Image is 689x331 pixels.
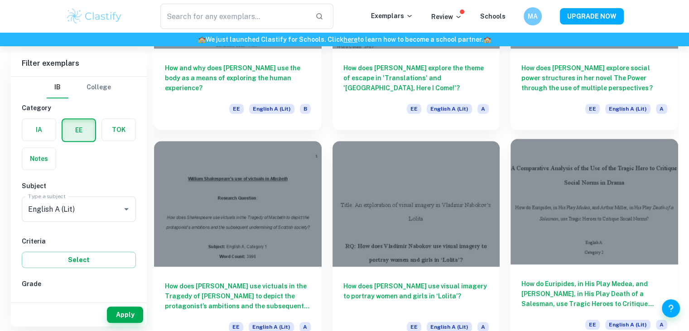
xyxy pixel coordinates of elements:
span: English A (Lit) [605,104,650,114]
a: here [343,36,357,43]
button: TOK [102,119,135,141]
h6: How does [PERSON_NAME] use visual imagery to portray women and girls in ‘Lolita’? [343,281,489,311]
button: IA [22,119,56,141]
button: IB [47,77,68,98]
h6: How does [PERSON_NAME] explore the theme of escape in 'Translations' and '[GEOGRAPHIC_DATA], Here... [343,63,489,93]
button: Notes [22,148,56,170]
a: Schools [480,13,506,20]
p: Review [431,12,462,22]
span: EE [585,320,600,330]
h6: Grade [22,279,136,289]
span: A [477,104,489,114]
button: College [87,77,111,98]
button: Apply [107,307,143,323]
h6: How does [PERSON_NAME] explore social power structures in her novel The Power through the use of ... [521,63,667,93]
button: MA [524,7,542,25]
span: English A (Lit) [605,320,650,330]
span: B [300,104,311,114]
span: 🏫 [483,36,491,43]
span: A [656,320,667,330]
input: Search for any exemplars... [160,4,308,29]
label: Type a subject [28,192,66,200]
h6: How and why does [PERSON_NAME] use the body as a means of exploring the human experience? [165,63,311,93]
h6: Criteria [22,236,136,246]
span: 🏫 [198,36,206,43]
h6: We just launched Clastify for Schools. Click to learn how to become a school partner. [2,34,687,44]
h6: Category [22,103,136,113]
img: Clastify logo [66,7,123,25]
h6: Subject [22,181,136,191]
h6: MA [527,11,538,21]
span: English A (Lit) [427,104,472,114]
h6: How does [PERSON_NAME] use victuals in the Tragedy of [PERSON_NAME] to depict the protagonist’s a... [165,281,311,311]
div: Filter type choice [47,77,111,98]
span: EE [407,104,421,114]
span: A [656,104,667,114]
h6: How do Euripides, in His Play Medea, and [PERSON_NAME], in His Play Death of a Salesman, use Trag... [521,279,667,309]
button: Select [22,252,136,268]
span: EE [585,104,600,114]
button: EE [63,119,95,141]
h6: Filter exemplars [11,51,147,76]
span: English A (Lit) [249,104,294,114]
span: EE [229,104,244,114]
p: Exemplars [371,11,413,21]
button: Help and Feedback [662,299,680,317]
button: UPGRADE NOW [560,8,624,24]
button: Open [120,203,133,215]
